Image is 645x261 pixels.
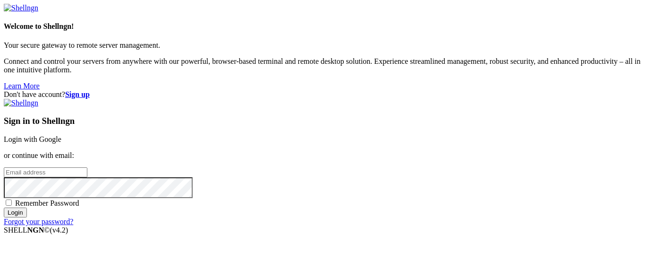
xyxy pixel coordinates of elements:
[4,226,68,234] span: SHELL ©
[65,90,90,98] a: Sign up
[4,217,73,226] a: Forgot your password?
[4,82,40,90] a: Learn More
[4,208,27,217] input: Login
[4,116,641,126] h3: Sign in to Shellngn
[4,90,641,99] div: Don't have account?
[6,200,12,206] input: Remember Password
[15,199,79,207] span: Remember Password
[27,226,44,234] b: NGN
[4,41,641,50] p: Your secure gateway to remote server management.
[4,99,38,107] img: Shellngn
[4,167,87,177] input: Email address
[4,4,38,12] img: Shellngn
[4,135,61,143] a: Login with Google
[4,151,641,160] p: or continue with email:
[4,57,641,74] p: Connect and control your servers from anywhere with our powerful, browser-based terminal and remo...
[4,22,641,31] h4: Welcome to Shellngn!
[50,226,68,234] span: 4.2.0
